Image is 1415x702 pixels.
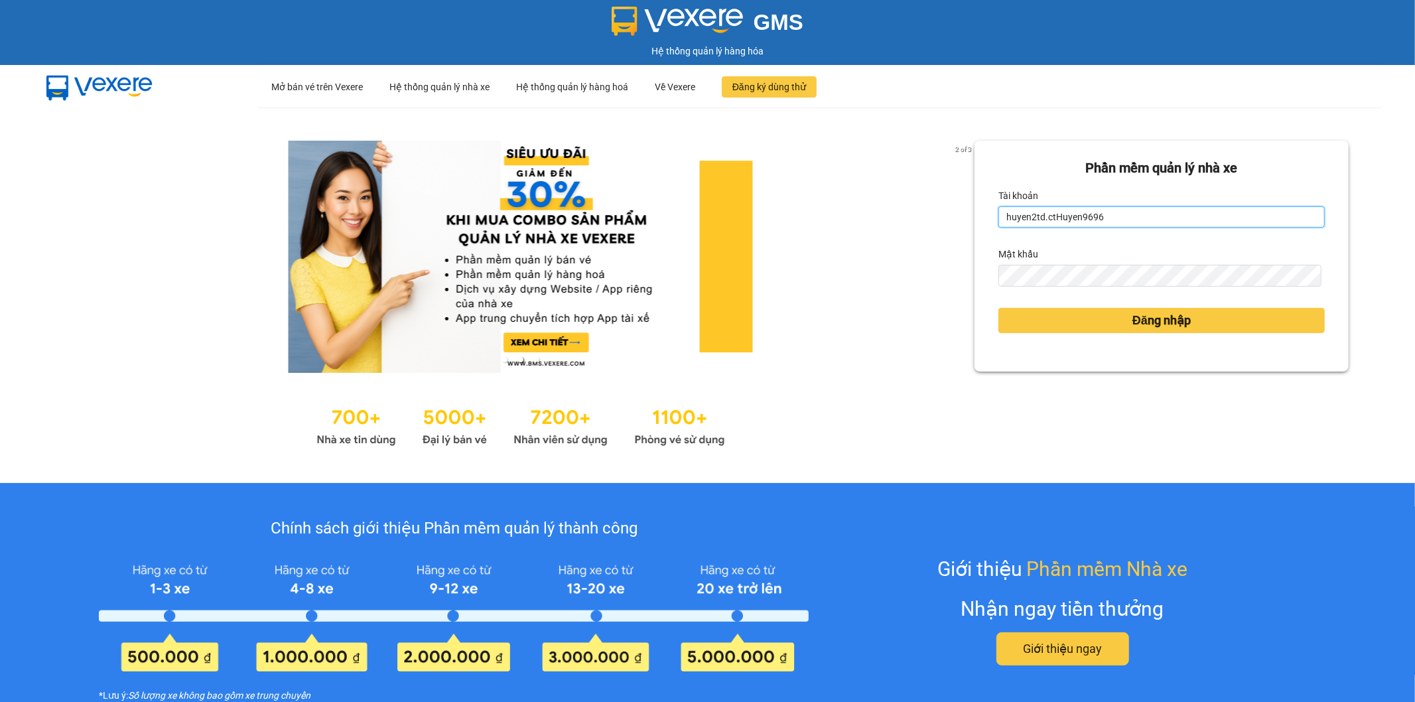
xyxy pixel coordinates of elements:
div: Giới thiệu [937,553,1187,585]
div: Hệ thống quản lý hàng hóa [3,44,1412,58]
li: slide item 1 [502,357,507,362]
img: logo 2 [612,7,743,36]
li: slide item 2 [518,357,523,362]
span: Phần mềm Nhà xe [1026,553,1187,585]
img: mbUUG5Q.png [33,65,166,109]
input: Tài khoản [998,206,1325,228]
img: Statistics.png [316,399,725,450]
p: 2 of 3 [951,141,975,158]
button: Đăng ký dùng thử [722,76,817,98]
span: GMS [754,10,803,35]
button: Giới thiệu ngay [996,632,1129,666]
div: Về Vexere [655,66,695,108]
div: Nhận ngay tiền thưởng [961,593,1164,624]
li: slide item 3 [534,357,539,362]
a: GMS [612,20,803,31]
img: policy-intruduce-detail.png [99,558,809,672]
div: Chính sách giới thiệu Phần mềm quản lý thành công [99,516,809,541]
div: Mở bán vé trên Vexere [271,66,363,108]
button: Đăng nhập [998,308,1325,333]
div: Hệ thống quản lý hàng hoá [516,66,628,108]
label: Tài khoản [998,185,1038,206]
div: Hệ thống quản lý nhà xe [389,66,490,108]
label: Mật khẩu [998,244,1038,265]
div: Phần mềm quản lý nhà xe [998,158,1325,178]
button: next slide / item [956,141,975,373]
span: Giới thiệu ngay [1023,640,1102,658]
button: previous slide / item [66,141,85,373]
input: Mật khẩu [998,265,1321,286]
span: Đăng ký dùng thử [732,80,806,94]
span: Đăng nhập [1132,311,1191,330]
